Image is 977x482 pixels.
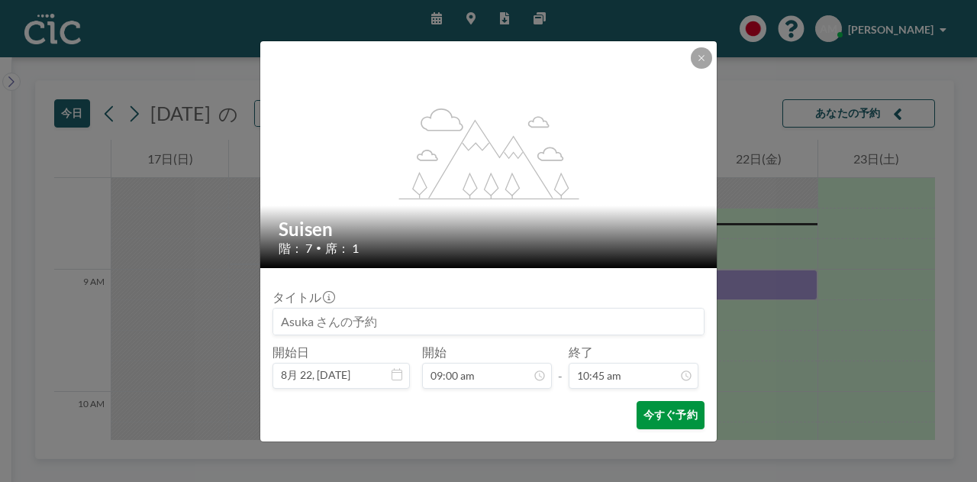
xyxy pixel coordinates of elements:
span: 階： 7 [279,241,312,256]
label: 開始 [422,345,447,360]
label: タイトル [272,290,334,305]
label: 終了 [569,345,593,360]
button: 今すぐ予約 [637,401,705,429]
span: - [558,350,563,383]
h2: Suisen [279,218,700,241]
span: • [316,242,321,254]
input: Asuka さんの予約 [273,309,704,335]
label: 開始日 [272,345,309,360]
span: 席： 1 [325,241,359,256]
g: flex-grow: 1.2; [399,107,579,199]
